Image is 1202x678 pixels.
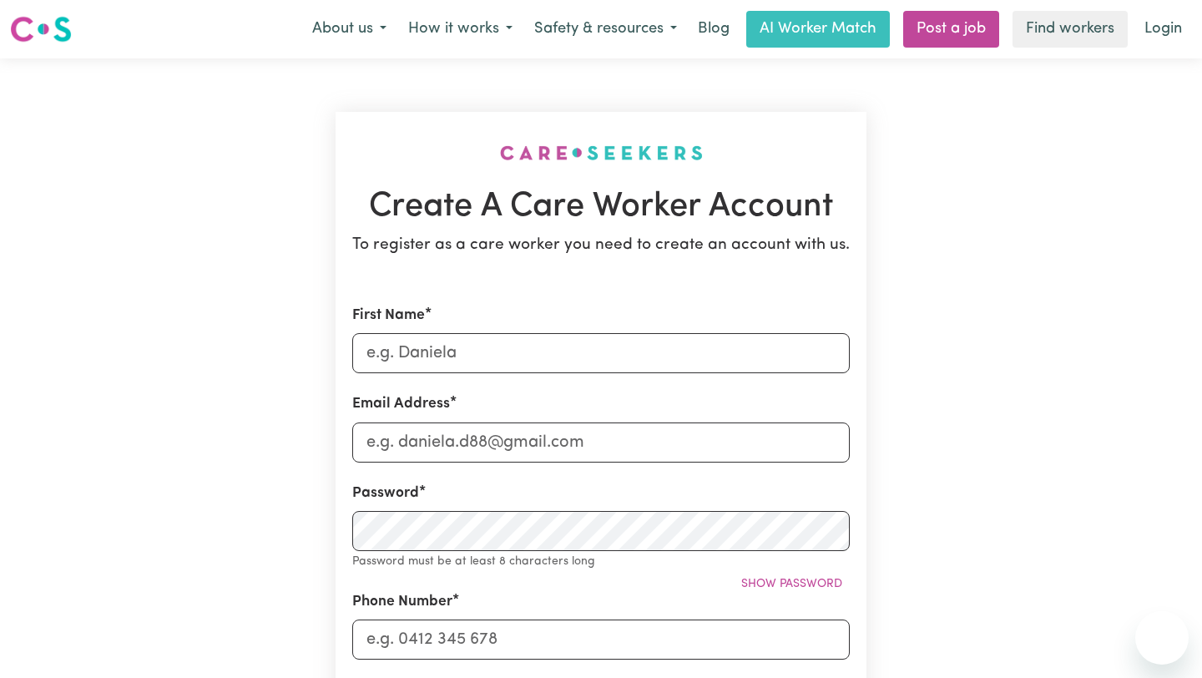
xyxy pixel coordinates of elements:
a: Careseekers logo [10,10,72,48]
button: About us [301,12,397,47]
label: Phone Number [352,591,452,613]
button: Show password [734,571,850,597]
a: AI Worker Match [746,11,890,48]
button: How it works [397,12,523,47]
a: Post a job [903,11,999,48]
input: e.g. Daniela [352,333,850,373]
button: Safety & resources [523,12,688,47]
a: Find workers [1013,11,1128,48]
label: Password [352,483,419,504]
iframe: Button to launch messaging window [1135,611,1189,665]
input: e.g. daniela.d88@gmail.com [352,422,850,463]
p: To register as a care worker you need to create an account with us. [352,234,850,258]
img: Careseekers logo [10,14,72,44]
input: e.g. 0412 345 678 [352,620,850,660]
a: Blog [688,11,740,48]
label: Email Address [352,393,450,415]
a: Login [1134,11,1192,48]
span: Show password [741,578,842,590]
label: First Name [352,305,425,326]
small: Password must be at least 8 characters long [352,555,595,568]
h1: Create A Care Worker Account [352,187,850,227]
